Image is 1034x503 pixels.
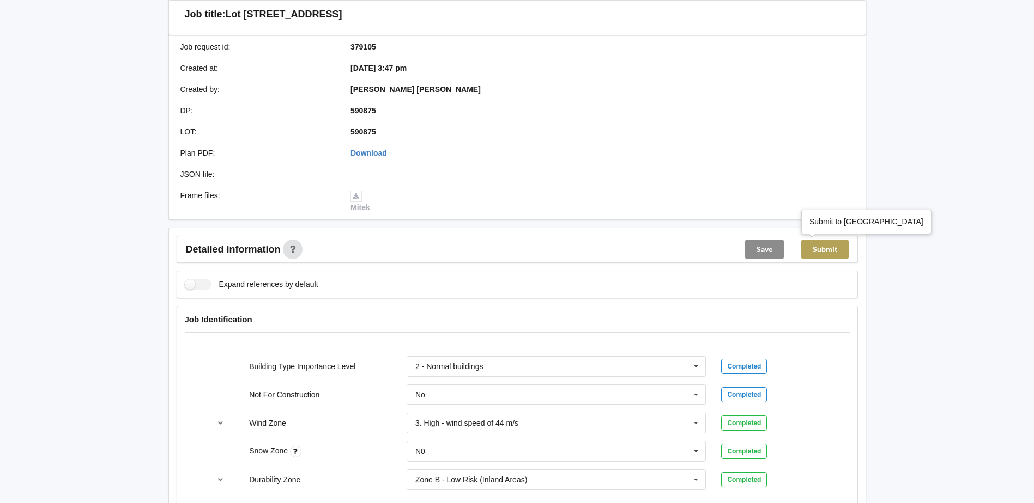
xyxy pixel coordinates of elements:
div: Zone B - Low Risk (Inland Areas) [415,476,527,483]
div: 2 - Normal buildings [415,363,483,370]
div: 3. High - wind speed of 44 m/s [415,419,518,427]
button: reference-toggle [210,470,231,489]
div: DP : [173,105,343,116]
button: Submit [801,240,849,259]
div: Submit to [GEOGRAPHIC_DATA] [809,216,923,227]
h4: Job Identification [185,314,850,324]
div: JSON file : [173,169,343,180]
span: Detailed information [186,244,281,254]
a: Download [350,149,387,157]
div: LOT : [173,126,343,137]
label: Building Type Importance Level [249,362,355,371]
b: [PERSON_NAME] [PERSON_NAME] [350,85,481,94]
div: No [415,391,425,398]
div: Completed [721,387,767,402]
div: Plan PDF : [173,148,343,158]
div: Job request id : [173,41,343,52]
div: Created at : [173,63,343,73]
div: Completed [721,415,767,431]
div: Completed [721,359,767,374]
div: Created by : [173,84,343,95]
label: Durability Zone [249,475,300,484]
button: reference-toggle [210,413,231,433]
div: Completed [721,472,767,487]
b: 590875 [350,106,376,115]
h3: Job title: [185,8,226,21]
label: Not For Construction [249,390,319,399]
label: Snow Zone [249,446,290,455]
b: 379105 [350,42,376,51]
div: Frame files : [173,190,343,213]
a: Mitek [350,191,370,212]
b: 590875 [350,127,376,136]
b: [DATE] 3:47 pm [350,64,407,72]
div: N0 [415,447,425,455]
div: Completed [721,444,767,459]
label: Expand references by default [185,279,318,290]
h3: Lot [STREET_ADDRESS] [226,8,342,21]
label: Wind Zone [249,419,286,427]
